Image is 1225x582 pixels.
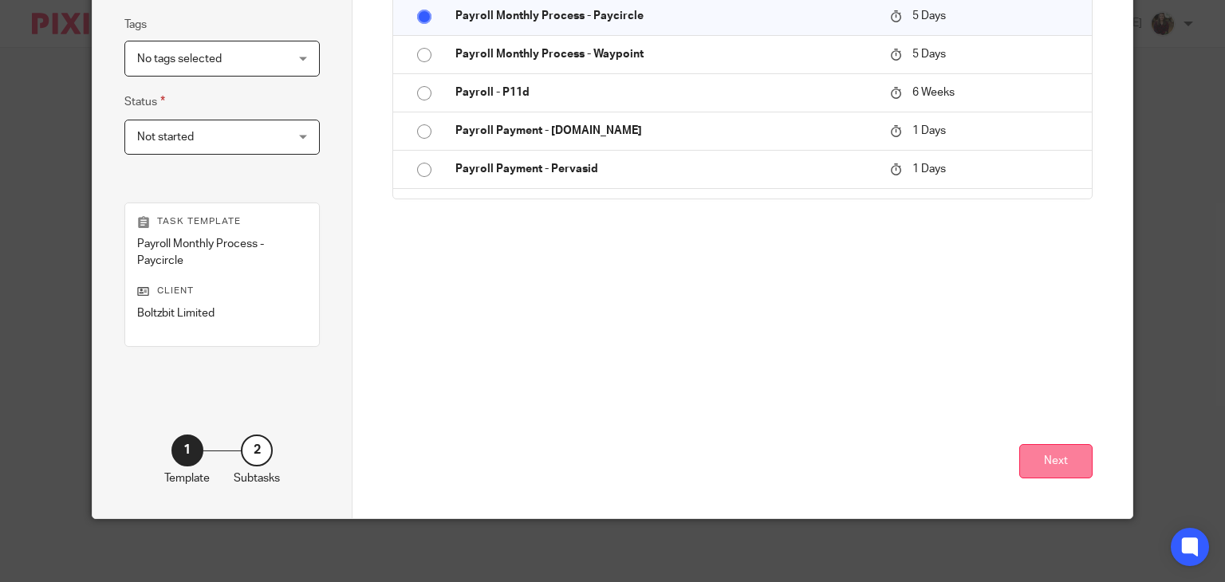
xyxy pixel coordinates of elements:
label: Status [124,92,165,111]
span: No tags selected [137,53,222,65]
div: 2 [241,435,273,466]
p: Payroll Monthly Process - Waypoint [455,46,874,62]
p: Payroll - P11d [455,85,874,100]
p: Boltzbit Limited [137,305,307,321]
span: 5 Days [912,49,946,60]
span: 1 Days [912,163,946,175]
p: Client [137,285,307,297]
span: Not started [137,132,194,143]
span: 6 Weeks [912,87,955,98]
div: 1 [171,435,203,466]
p: Task template [137,215,307,228]
p: Payroll Payment - Pervasid [455,161,874,177]
button: Next [1019,444,1093,478]
p: Payroll Monthly Process - Paycircle [455,8,874,24]
p: Template [164,470,210,486]
p: Payroll Payment - [DOMAIN_NAME] [455,123,874,139]
label: Tags [124,17,147,33]
p: Payroll Monthly Process - Paycircle [137,236,307,269]
p: Subtasks [234,470,280,486]
span: 5 Days [912,10,946,22]
span: 1 Days [912,125,946,136]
